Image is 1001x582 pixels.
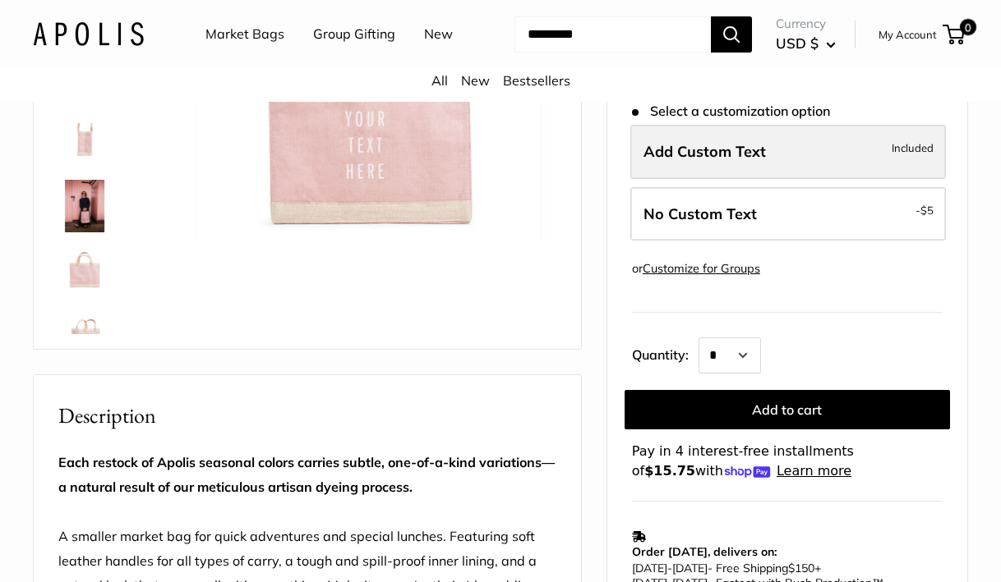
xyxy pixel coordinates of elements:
[776,12,836,35] span: Currency
[625,390,950,429] button: Add to cart
[58,454,555,495] strong: Each restock of Apolis seasonal colors carries subtle, one-of-a-kind variations—a natural result ...
[788,561,814,575] span: $150
[944,25,965,44] a: 0
[424,22,453,47] a: New
[55,176,114,236] a: description_Effortless style wherever you go
[205,22,284,47] a: Market Bags
[503,72,570,89] a: Bestsellers
[514,16,711,53] input: Search...
[920,204,934,217] span: $5
[431,72,448,89] a: All
[916,200,934,220] span: -
[632,332,699,373] label: Quantity:
[58,180,111,232] img: description_Effortless style wherever you go
[643,261,760,276] a: Customize for Groups
[55,111,114,170] a: Petite Market Bag in Blush
[892,138,934,158] span: Included
[632,103,830,119] span: Select a customization option
[632,544,777,559] strong: Order [DATE], delivers on:
[630,125,946,179] label: Add Custom Text
[55,242,114,301] a: description_Seal of authenticity printed on the backside of every bag.
[313,22,395,47] a: Group Gifting
[776,34,819,52] span: USD $
[667,561,672,575] span: -
[672,561,708,575] span: [DATE]
[632,258,760,280] div: or
[960,19,976,35] span: 0
[630,187,946,241] label: Leave Blank
[711,16,752,53] button: Search
[776,30,836,57] button: USD $
[879,25,937,44] a: My Account
[55,308,114,367] a: Petite Market Bag in Blush
[643,142,766,161] span: Add Custom Text
[58,311,111,364] img: Petite Market Bag in Blush
[33,22,144,46] img: Apolis
[632,561,667,575] span: [DATE]
[643,204,757,223] span: No Custom Text
[461,72,490,89] a: New
[58,400,556,432] h2: Description
[58,114,111,167] img: Petite Market Bag in Blush
[58,245,111,298] img: description_Seal of authenticity printed on the backside of every bag.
